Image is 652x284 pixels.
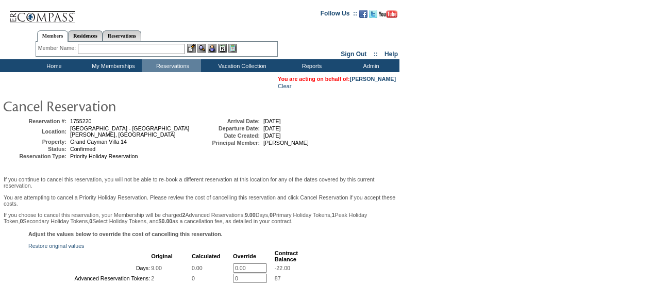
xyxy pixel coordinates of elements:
[341,51,366,58] a: Sign Out
[198,132,260,139] td: Date Created:
[275,265,290,271] span: -22.00
[103,30,141,41] a: Reservations
[263,118,281,124] span: [DATE]
[89,218,92,224] b: 0
[379,13,397,19] a: Subscribe to our YouTube Channel
[369,13,377,19] a: Follow us on Twitter
[263,125,281,131] span: [DATE]
[379,10,397,18] img: Subscribe to our YouTube Channel
[70,153,138,159] span: Priority Holiday Reservation
[192,265,203,271] span: 0.00
[321,9,357,21] td: Follow Us ::
[192,275,195,281] span: 0
[198,118,260,124] td: Arrival Date:
[142,59,201,72] td: Reservations
[201,59,281,72] td: Vacation Collection
[151,265,162,271] span: 9.00
[384,51,398,58] a: Help
[23,59,82,72] td: Home
[278,76,396,82] span: You are acting on behalf of:
[228,44,237,53] img: b_calculator.gif
[270,212,273,218] b: 0
[4,212,396,224] p: If you choose to cancel this reservation, your Membership will be charged Advanced Reservations, ...
[29,274,150,283] td: Advanced Reservation Tokens:
[68,30,103,41] a: Residences
[263,132,281,139] span: [DATE]
[28,231,223,237] b: Adjust the values below to override the cost of cancelling this reservation.
[4,194,396,207] p: You are attempting to cancel a Priority Holiday Reservation. Please review the cost of cancelling...
[5,139,66,145] td: Property:
[70,118,92,124] span: 1755220
[159,218,173,224] b: $0.00
[29,263,150,273] td: Days:
[278,83,291,89] a: Clear
[3,95,209,116] img: pgTtlCancelRes.gif
[9,3,76,24] img: Compass Home
[5,146,66,152] td: Status:
[340,59,399,72] td: Admin
[82,59,142,72] td: My Memberships
[70,139,127,145] span: Grand Cayman Villa 14
[28,243,84,249] a: Restore original values
[151,275,154,281] span: 2
[208,44,216,53] img: Impersonate
[182,212,186,218] b: 2
[218,44,227,53] img: Reservations
[359,10,367,18] img: Become our fan on Facebook
[37,30,69,42] a: Members
[198,140,260,146] td: Principal Member:
[70,146,95,152] span: Confirmed
[332,212,335,218] b: 1
[369,10,377,18] img: Follow us on Twitter
[275,275,281,281] span: 87
[4,176,396,224] span: If you continue to cancel this reservation, you will not be able to re-book a different reservati...
[374,51,378,58] span: ::
[151,253,173,259] b: Original
[197,44,206,53] img: View
[233,253,256,259] b: Override
[5,153,66,159] td: Reservation Type:
[263,140,309,146] span: [PERSON_NAME]
[70,125,189,138] span: [GEOGRAPHIC_DATA] - [GEOGRAPHIC_DATA][PERSON_NAME], [GEOGRAPHIC_DATA]
[20,218,23,224] b: 0
[350,76,396,82] a: [PERSON_NAME]
[245,212,256,218] b: 9.00
[38,44,78,53] div: Member Name:
[275,250,298,262] b: Contract Balance
[5,125,66,138] td: Location:
[187,44,196,53] img: b_edit.gif
[359,13,367,19] a: Become our fan on Facebook
[281,59,340,72] td: Reports
[192,253,221,259] b: Calculated
[198,125,260,131] td: Departure Date:
[5,118,66,124] td: Reservation #:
